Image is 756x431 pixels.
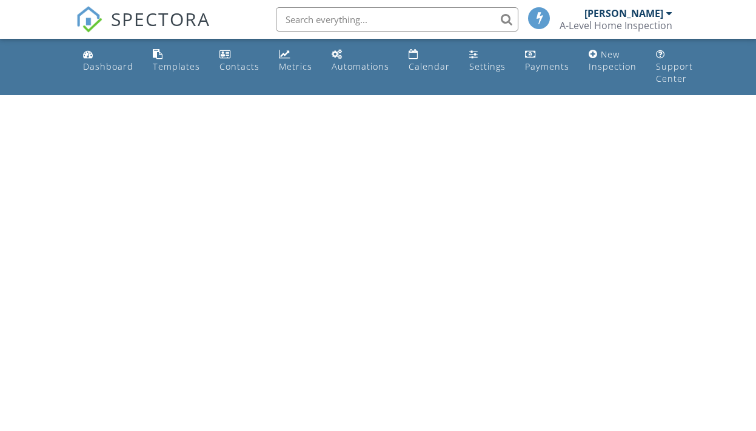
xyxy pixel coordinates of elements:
[464,44,510,78] a: Settings
[111,6,210,32] span: SPECTORA
[651,44,698,90] a: Support Center
[520,44,574,78] a: Payments
[78,44,138,78] a: Dashboard
[148,44,205,78] a: Templates
[656,61,693,84] div: Support Center
[469,61,506,72] div: Settings
[404,44,455,78] a: Calendar
[525,61,569,72] div: Payments
[584,7,663,19] div: [PERSON_NAME]
[279,61,312,72] div: Metrics
[274,44,317,78] a: Metrics
[560,19,672,32] div: A-Level Home Inspection
[276,7,518,32] input: Search everything...
[584,44,641,78] a: New Inspection
[409,61,450,72] div: Calendar
[76,6,102,33] img: The Best Home Inspection Software - Spectora
[83,61,133,72] div: Dashboard
[589,48,637,72] div: New Inspection
[327,44,394,78] a: Automations (Basic)
[76,16,210,42] a: SPECTORA
[215,44,264,78] a: Contacts
[219,61,259,72] div: Contacts
[153,61,200,72] div: Templates
[332,61,389,72] div: Automations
